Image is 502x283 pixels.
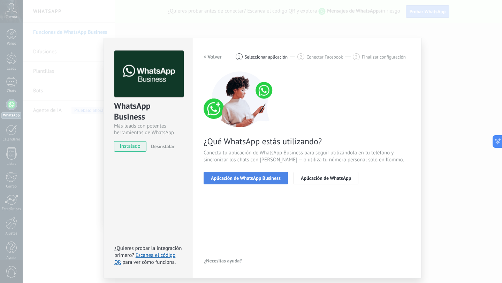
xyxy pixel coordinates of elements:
span: 2 [300,54,302,60]
span: 3 [355,54,357,60]
button: ¿Necesitas ayuda? [204,255,242,266]
img: connect number [204,71,277,127]
span: Conectar Facebook [306,54,343,60]
button: Aplicación de WhatsApp Business [204,172,288,184]
button: Aplicación de WhatsApp [294,172,358,184]
span: Seleccionar aplicación [245,54,288,60]
span: instalado [114,141,146,152]
span: Desinstalar [151,143,174,150]
span: Aplicación de WhatsApp Business [211,176,281,181]
button: Desinstalar [148,141,174,152]
span: ¿Qué WhatsApp estás utilizando? [204,136,411,147]
span: Finalizar configuración [362,54,406,60]
span: ¿Necesitas ayuda? [204,258,242,263]
span: Conecta tu aplicación de WhatsApp Business para seguir utilizándola en tu teléfono y sincronizar ... [204,150,411,163]
img: logo_main.png [114,51,184,98]
h2: < Volver [204,54,222,60]
span: para ver cómo funciona. [122,259,176,266]
div: WhatsApp Business [114,100,183,123]
button: < Volver [204,51,222,63]
span: 1 [238,54,240,60]
a: Escanea el código QR [114,252,175,266]
span: ¿Quieres probar la integración primero? [114,245,182,259]
span: Aplicación de WhatsApp [301,176,351,181]
div: Más leads con potentes herramientas de WhatsApp [114,123,183,136]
